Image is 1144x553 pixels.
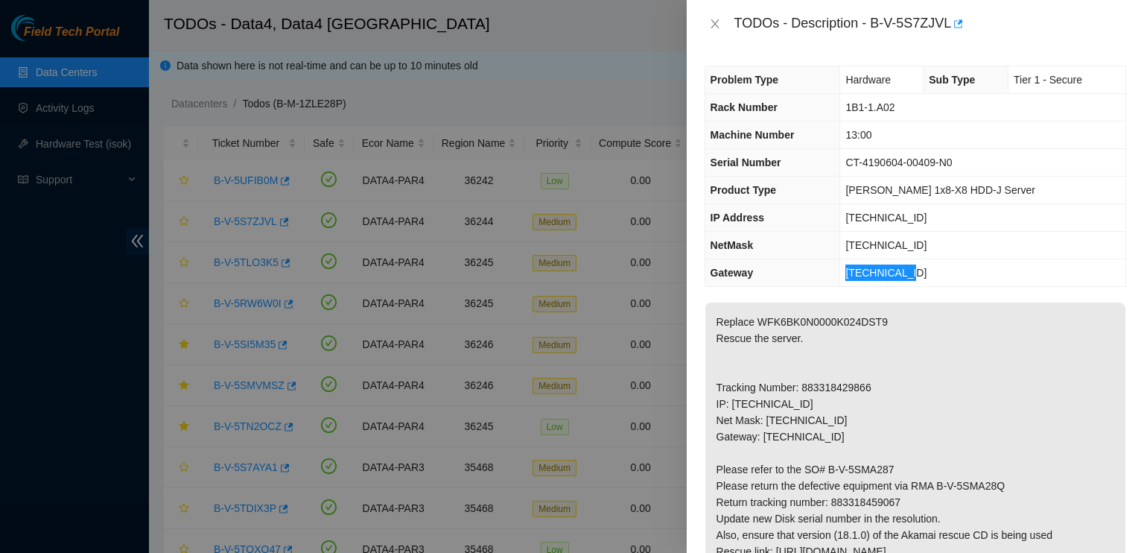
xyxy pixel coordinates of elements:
span: 1B1-1.A02 [845,101,894,113]
span: close [709,18,721,30]
span: NetMask [711,239,754,251]
span: [TECHNICAL_ID] [845,239,927,251]
div: TODOs - Description - B-V-5S7ZJVL [734,12,1126,36]
span: Product Type [711,184,776,196]
span: [TECHNICAL_ID] [845,267,927,279]
span: Sub Type [929,74,975,86]
span: Tier 1 - Secure [1014,74,1082,86]
span: [PERSON_NAME] 1x8-X8 HDD-J Server [845,184,1035,196]
span: Gateway [711,267,754,279]
span: Hardware [845,74,891,86]
span: [TECHNICAL_ID] [845,212,927,224]
span: Rack Number [711,101,778,113]
span: CT-4190604-00409-N0 [845,157,952,168]
span: IP Address [711,212,764,224]
span: Problem Type [711,74,779,86]
span: Machine Number [711,129,795,141]
span: 13:00 [845,129,871,141]
span: Serial Number [711,157,781,168]
button: Close [705,17,725,31]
